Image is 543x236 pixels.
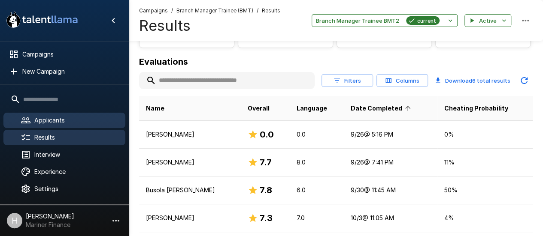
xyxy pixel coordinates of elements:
p: 4 % [444,214,526,222]
h6: 0.0 [260,128,274,141]
p: 8.0 [297,158,337,167]
td: 9/30 @ 11:45 AM [344,176,437,204]
button: Filters [322,74,373,87]
td: 9/26 @ 7:41 PM [344,149,437,176]
b: Evaluations [139,57,188,67]
p: 50 % [444,186,526,194]
td: 9/26 @ 5:16 PM [344,121,437,149]
button: Branch Manager Trainee BMT2current [312,14,458,27]
span: Overall [248,103,270,114]
span: Cheating Probability [444,103,508,114]
span: / [171,6,173,15]
button: Columns [376,74,428,87]
h6: 7.7 [260,155,272,169]
p: [PERSON_NAME] [146,130,234,139]
p: 11 % [444,158,526,167]
p: 7.0 [297,214,337,222]
span: Date Completed [351,103,413,114]
span: current [414,16,440,25]
p: 0.0 [297,130,337,139]
h6: 7.8 [260,183,272,197]
span: Name [146,103,164,114]
p: 6.0 [297,186,337,194]
span: Language [297,103,327,114]
p: [PERSON_NAME] [146,214,234,222]
button: Updated Today - 3:32 PM [516,72,533,89]
u: Branch Manager Trainee (BMT) [176,7,253,14]
span: / [257,6,258,15]
p: 0 % [444,130,526,139]
h6: 7.3 [260,211,273,225]
span: Results [262,6,280,15]
p: Busola [PERSON_NAME] [146,186,234,194]
p: [PERSON_NAME] [146,158,234,167]
td: 10/3 @ 11:05 AM [344,204,437,232]
button: Active [464,14,511,27]
u: Campaigns [139,7,168,14]
button: Download6 total results [431,72,514,89]
h4: Results [139,17,280,35]
span: Branch Manager Trainee BMT2 [316,16,399,26]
